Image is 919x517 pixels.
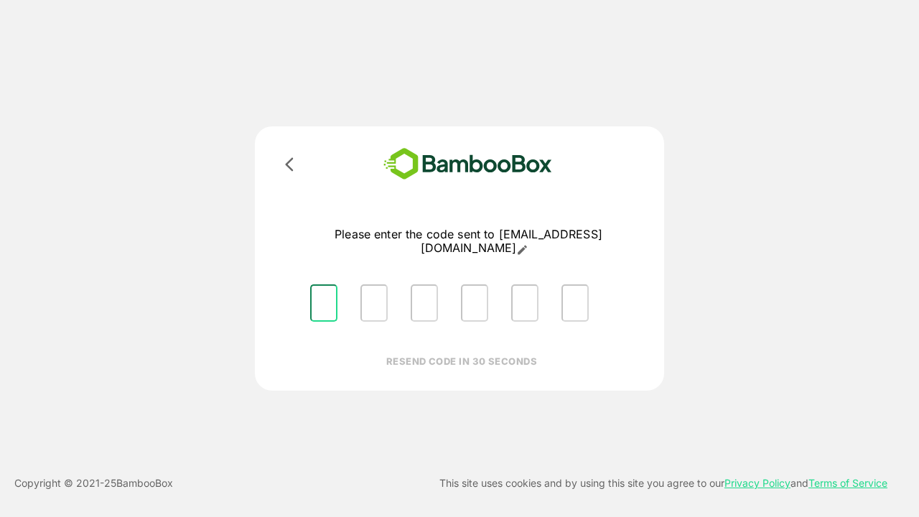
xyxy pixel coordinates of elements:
p: This site uses cookies and by using this site you agree to our and [439,475,887,492]
input: Please enter OTP character 5 [511,284,538,322]
a: Privacy Policy [724,477,790,489]
p: Copyright © 2021- 25 BambooBox [14,475,173,492]
img: bamboobox [363,144,573,185]
p: Please enter the code sent to [EMAIL_ADDRESS][DOMAIN_NAME] [299,228,638,256]
input: Please enter OTP character 6 [561,284,589,322]
input: Please enter OTP character 3 [411,284,438,322]
a: Terms of Service [808,477,887,489]
input: Please enter OTP character 1 [310,284,337,322]
input: Please enter OTP character 2 [360,284,388,322]
input: Please enter OTP character 4 [461,284,488,322]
